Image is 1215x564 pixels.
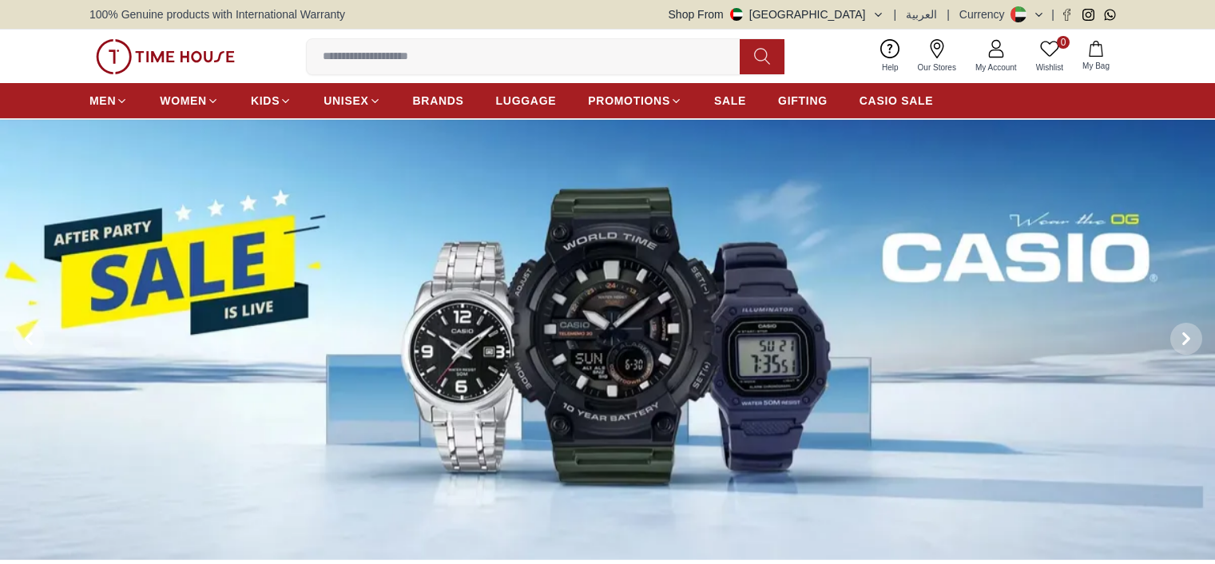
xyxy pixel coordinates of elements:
a: Our Stores [908,36,966,77]
span: 0 [1057,36,1070,49]
span: Our Stores [911,62,963,73]
span: Wishlist [1030,62,1070,73]
a: CASIO SALE [860,86,934,115]
span: PROMOTIONS [588,93,670,109]
span: MEN [89,93,116,109]
span: | [947,6,950,22]
a: MEN [89,86,128,115]
span: KIDS [251,93,280,109]
span: GIFTING [778,93,828,109]
a: PROMOTIONS [588,86,682,115]
a: Instagram [1082,9,1094,21]
span: SALE [714,93,746,109]
span: 100% Genuine products with International Warranty [89,6,345,22]
button: العربية [906,6,937,22]
a: KIDS [251,86,292,115]
span: CASIO SALE [860,93,934,109]
a: Facebook [1061,9,1073,21]
span: | [894,6,897,22]
span: BRANDS [413,93,464,109]
span: WOMEN [160,93,207,109]
a: GIFTING [778,86,828,115]
img: ... [96,39,235,74]
span: My Account [969,62,1023,73]
a: 0Wishlist [1026,36,1073,77]
span: Help [876,62,905,73]
span: UNISEX [324,93,368,109]
span: LUGGAGE [496,93,557,109]
a: LUGGAGE [496,86,557,115]
a: UNISEX [324,86,380,115]
img: United Arab Emirates [730,8,743,21]
button: My Bag [1073,38,1119,75]
div: Currency [959,6,1011,22]
a: SALE [714,86,746,115]
span: My Bag [1076,60,1116,72]
button: Shop From[GEOGRAPHIC_DATA] [669,6,884,22]
a: Whatsapp [1104,9,1116,21]
a: WOMEN [160,86,219,115]
a: BRANDS [413,86,464,115]
a: Help [872,36,908,77]
span: | [1051,6,1054,22]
